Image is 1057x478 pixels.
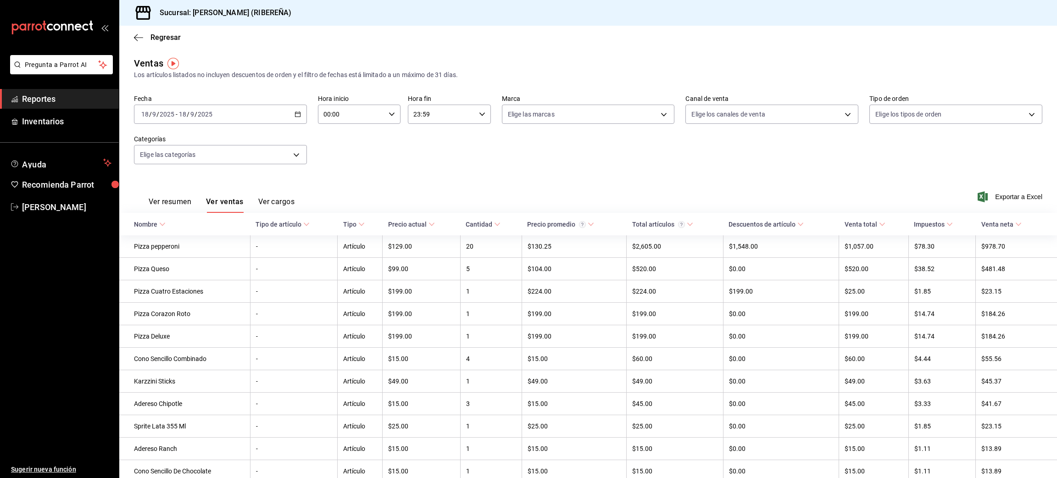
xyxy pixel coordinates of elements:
label: Categorías [134,136,307,142]
td: - [250,393,338,415]
span: / [187,111,189,118]
div: Los artículos listados no incluyen descuentos de orden y el filtro de fechas está limitado a un m... [134,70,1042,80]
td: Artículo [338,280,383,303]
span: Exportar a Excel [979,191,1042,202]
span: Tipo [343,221,365,228]
td: $45.37 [976,370,1057,393]
td: $224.00 [627,280,723,303]
td: $14.74 [908,303,975,325]
td: $199.00 [383,325,460,348]
td: Adereso Ranch [119,438,250,460]
td: Artículo [338,235,383,258]
td: $15.00 [522,393,626,415]
td: $184.26 [976,303,1057,325]
td: $199.00 [383,280,460,303]
td: 1 [460,370,522,393]
td: - [250,303,338,325]
div: Precio promedio [527,221,586,228]
td: 20 [460,235,522,258]
td: Pizza Corazon Roto [119,303,250,325]
label: Hora fin [408,95,490,102]
td: $1,057.00 [839,235,909,258]
input: -- [141,111,149,118]
td: $129.00 [383,235,460,258]
input: ---- [159,111,175,118]
td: $199.00 [839,325,909,348]
td: $0.00 [723,415,839,438]
td: $25.00 [839,280,909,303]
td: Artículo [338,370,383,393]
span: Tipo de artículo [256,221,310,228]
td: Artículo [338,348,383,370]
td: $0.00 [723,348,839,370]
td: Artículo [338,258,383,280]
td: $49.00 [383,370,460,393]
td: Karzzini Sticks [119,370,250,393]
td: Artículo [338,438,383,460]
button: Pregunta a Parrot AI [10,55,113,74]
div: Descuentos de artículo [729,221,796,228]
td: $15.00 [383,348,460,370]
td: $60.00 [627,348,723,370]
td: $224.00 [522,280,626,303]
h3: Sucursal: [PERSON_NAME] (RIBEREÑA) [152,7,291,18]
td: 1 [460,303,522,325]
span: Venta neta [981,221,1022,228]
td: - [250,370,338,393]
td: $520.00 [627,258,723,280]
span: Recomienda Parrot [22,178,111,191]
td: $55.56 [976,348,1057,370]
td: $199.00 [627,325,723,348]
div: Venta total [845,221,877,228]
td: $1.85 [908,415,975,438]
td: - [250,280,338,303]
td: - [250,415,338,438]
td: $23.15 [976,280,1057,303]
td: 4 [460,348,522,370]
span: Elige las categorías [140,150,196,159]
img: Tooltip marker [167,58,179,69]
input: -- [190,111,195,118]
td: Artículo [338,393,383,415]
td: - [250,235,338,258]
td: $49.00 [522,370,626,393]
td: $1,548.00 [723,235,839,258]
input: -- [178,111,187,118]
td: - [250,325,338,348]
td: $4.44 [908,348,975,370]
span: Regresar [150,33,181,42]
a: Pregunta a Parrot AI [6,67,113,76]
label: Canal de venta [685,95,858,102]
td: $2,605.00 [627,235,723,258]
td: $0.00 [723,325,839,348]
label: Hora inicio [318,95,401,102]
td: $3.63 [908,370,975,393]
div: Tipo [343,221,356,228]
span: Elige los tipos de orden [875,110,941,119]
td: 1 [460,415,522,438]
td: $15.00 [383,393,460,415]
td: 5 [460,258,522,280]
td: $49.00 [839,370,909,393]
td: $78.30 [908,235,975,258]
td: 1 [460,438,522,460]
td: $38.52 [908,258,975,280]
td: Sprite Lata 355 Ml [119,415,250,438]
td: $978.70 [976,235,1057,258]
td: $0.00 [723,258,839,280]
td: $15.00 [522,348,626,370]
input: -- [152,111,156,118]
td: $13.89 [976,438,1057,460]
div: Venta neta [981,221,1013,228]
td: $25.00 [839,415,909,438]
td: $0.00 [723,393,839,415]
td: $130.25 [522,235,626,258]
td: $199.00 [522,325,626,348]
td: Artículo [338,325,383,348]
div: Nombre [134,221,157,228]
td: Adereso Chipotle [119,393,250,415]
span: / [195,111,197,118]
svg: El total artículos considera cambios de precios en los artículos así como costos adicionales por ... [678,221,685,228]
span: Venta total [845,221,885,228]
svg: Precio promedio = Total artículos / cantidad [579,221,586,228]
